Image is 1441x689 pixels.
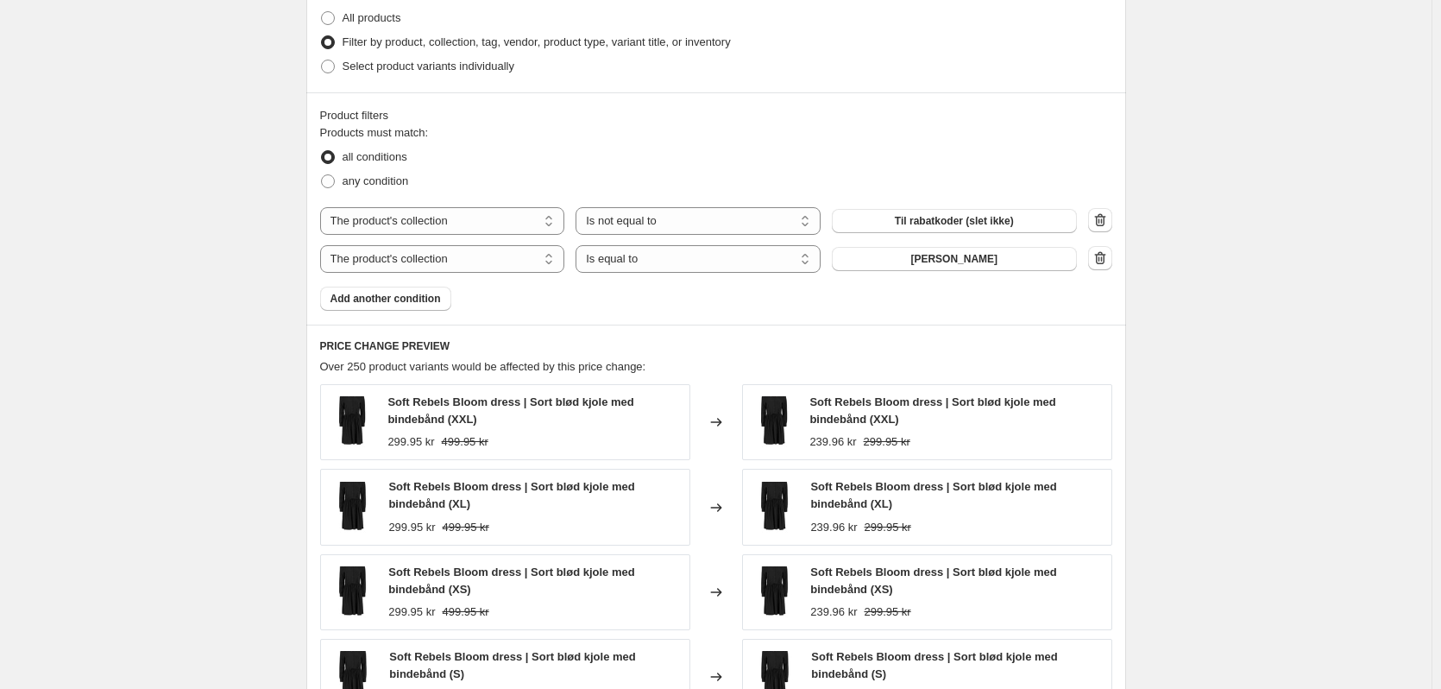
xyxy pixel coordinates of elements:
img: 35-min_448f7261-6d01-41fd-a2e6-58bc2c54354b_80x.jpg [330,482,375,534]
span: [PERSON_NAME] [910,252,997,266]
span: Soft Rebels Bloom dress | Sort blød kjole med bindebånd (S) [811,650,1057,680]
img: 35-min_448f7261-6d01-41fd-a2e6-58bc2c54354b_80x.jpg [330,566,375,618]
span: Select product variants individually [343,60,514,73]
span: Soft Rebels Bloom dress | Sort blød kjole med bindebånd (XXL) [387,395,633,426]
span: Over 250 product variants would be affected by this price change: [320,360,646,373]
span: Til rabatkoder (slet ikke) [895,214,1014,228]
div: 239.96 kr [810,519,857,536]
button: Add another condition [320,287,451,311]
span: All products [343,11,401,24]
div: 299.95 kr [388,604,435,621]
span: Soft Rebels Bloom dress | Sort blød kjole med bindebånd (XS) [388,566,634,596]
div: 239.96 kr [809,433,856,451]
img: 35-min_448f7261-6d01-41fd-a2e6-58bc2c54354b_80x.jpg [330,396,374,448]
strike: 299.95 kr [865,519,911,536]
span: all conditions [343,150,407,163]
button: Kjoler [832,247,1077,271]
strike: 299.95 kr [865,604,911,621]
strike: 499.95 kr [443,604,489,621]
button: Til rabatkoder (slet ikke) [832,209,1077,233]
span: Filter by product, collection, tag, vendor, product type, variant title, or inventory [343,35,731,48]
span: Soft Rebels Bloom dress | Sort blød kjole med bindebånd (XL) [388,480,634,510]
span: Soft Rebels Bloom dress | Sort blød kjole med bindebånd (XXL) [809,395,1055,426]
img: 35-min_448f7261-6d01-41fd-a2e6-58bc2c54354b_80x.jpg [752,482,797,534]
div: 299.95 kr [388,519,435,536]
div: Product filters [320,107,1112,124]
div: 299.95 kr [387,433,434,451]
img: 35-min_448f7261-6d01-41fd-a2e6-58bc2c54354b_80x.jpg [752,396,796,448]
span: Soft Rebels Bloom dress | Sort blød kjole med bindebånd (XS) [810,566,1056,596]
span: Add another condition [330,292,441,306]
span: Products must match: [320,126,429,139]
strike: 299.95 kr [864,433,910,451]
strike: 499.95 kr [443,519,489,536]
span: any condition [343,174,409,187]
div: 239.96 kr [810,604,857,621]
h6: PRICE CHANGE PREVIEW [320,339,1112,353]
img: 35-min_448f7261-6d01-41fd-a2e6-58bc2c54354b_80x.jpg [752,566,797,618]
strike: 499.95 kr [442,433,488,451]
span: Soft Rebels Bloom dress | Sort blød kjole med bindebånd (XL) [810,480,1056,510]
span: Soft Rebels Bloom dress | Sort blød kjole med bindebånd (S) [389,650,635,680]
